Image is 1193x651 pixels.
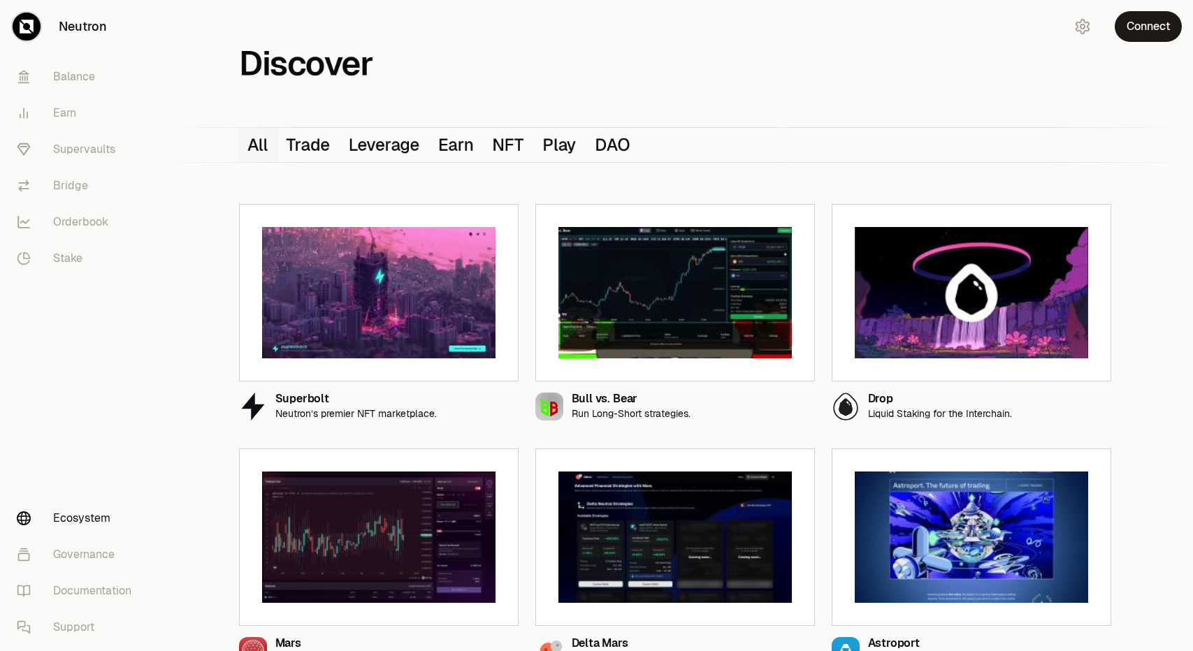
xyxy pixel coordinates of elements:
[6,240,151,277] a: Stake
[572,408,691,420] p: Run Long-Short strategies.
[868,638,1058,650] div: Astroport
[6,204,151,240] a: Orderbook
[484,128,534,162] button: NFT
[262,227,496,358] img: Superbolt preview image
[262,471,496,603] img: Mars preview image
[430,128,484,162] button: Earn
[572,638,689,650] div: Delta Mars
[6,609,151,645] a: Support
[558,227,792,358] img: Bull vs. Bear preview image
[340,128,430,162] button: Leverage
[6,500,151,536] a: Ecosystem
[855,471,1088,603] img: Astroport preview image
[586,128,640,162] button: DAO
[6,168,151,204] a: Bridge
[275,408,437,420] p: Neutron’s premier NFT marketplace.
[6,59,151,95] a: Balance
[239,128,278,162] button: All
[558,471,792,603] img: Delta Mars preview image
[6,95,151,131] a: Earn
[6,573,151,609] a: Documentation
[275,638,468,650] div: Mars
[868,393,1012,405] div: Drop
[1115,11,1182,42] button: Connect
[868,408,1012,420] p: Liquid Staking for the Interchain.
[6,536,151,573] a: Governance
[572,393,691,405] div: Bull vs. Bear
[239,50,373,78] h1: Discover
[275,393,437,405] div: Superbolt
[855,227,1088,358] img: Drop preview image
[277,128,340,162] button: Trade
[6,131,151,168] a: Supervaults
[534,128,586,162] button: Play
